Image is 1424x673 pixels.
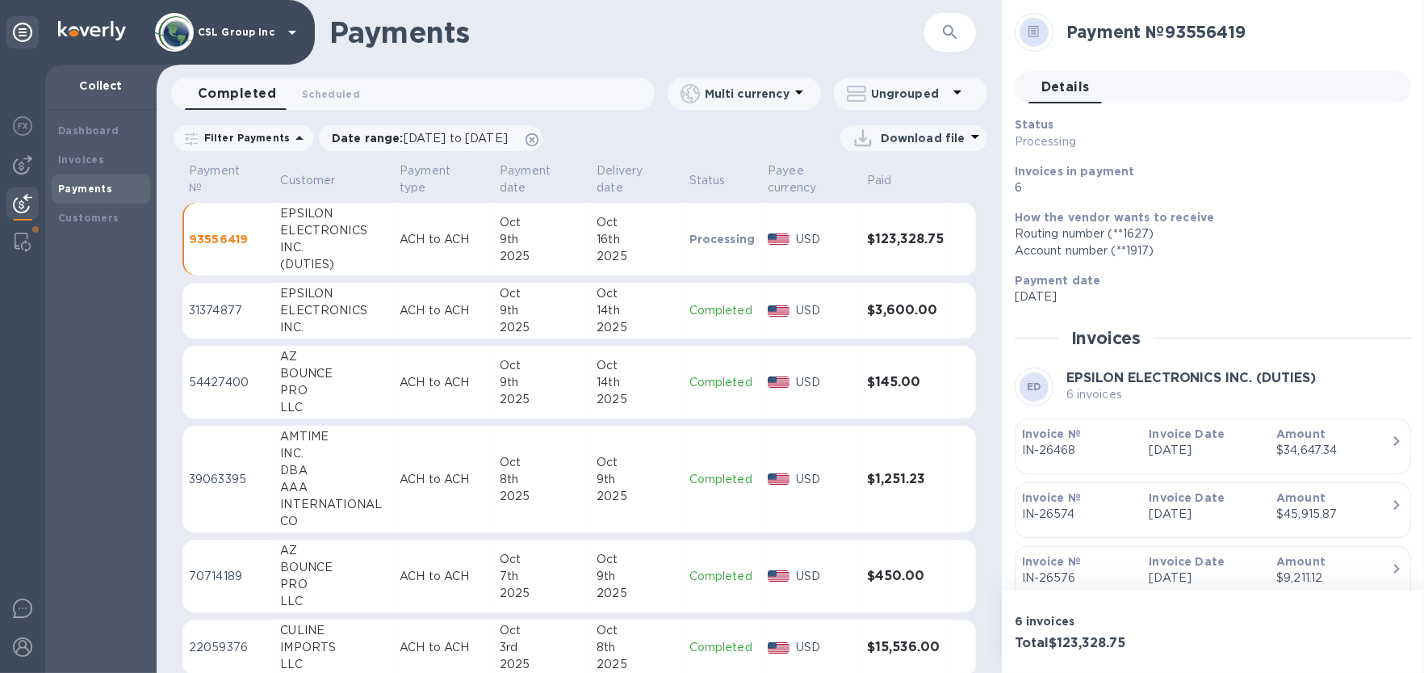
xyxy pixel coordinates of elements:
div: 7th [500,568,584,585]
div: 2025 [500,391,584,408]
div: 9th [500,231,584,248]
div: 9th [500,374,584,391]
p: CSL Group Inc [198,27,279,38]
div: INC. [280,445,387,462]
p: USD [796,231,854,248]
div: 9th [500,302,584,319]
span: Payment № [189,162,267,196]
p: Collect [58,78,144,94]
h3: $145.00 [867,375,944,390]
p: USD [796,568,854,585]
div: Oct [500,357,584,374]
div: IMPORTS [280,639,387,656]
div: 9th [597,568,676,585]
div: 2025 [597,319,676,336]
div: Oct [500,551,584,568]
div: Oct [500,454,584,471]
div: Oct [597,285,676,302]
p: Payment № [189,162,246,196]
b: EPSILON ELECTRONICS INC. (DUTIES) [1066,370,1317,385]
b: Invoice Date [1149,491,1225,504]
div: Oct [500,214,584,231]
p: Ungrouped [871,86,948,102]
p: 6 invoices [1015,613,1207,629]
p: USD [796,374,854,391]
div: AMTIME [280,428,387,445]
p: [DATE] [1149,506,1263,523]
button: Invoice №IN-26468Invoice Date[DATE]Amount$34,647.34 [1015,419,1411,474]
div: Oct [597,214,676,231]
div: Oct [597,551,676,568]
b: How the vendor wants to receive [1015,211,1215,224]
div: Oct [597,357,676,374]
div: PRO [280,576,387,593]
span: Details [1041,76,1090,99]
p: Payee currency [768,162,832,196]
img: Foreign exchange [13,116,32,136]
p: Completed [689,374,756,391]
div: EPSILON [280,285,387,302]
button: Invoice №IN-26574Invoice Date[DATE]Amount$45,915.87 [1015,482,1411,538]
b: ED [1027,381,1041,393]
h3: $123,328.75 [867,232,944,247]
div: Date range:[DATE] to [DATE] [319,125,542,151]
h2: Payment № 93556419 [1066,22,1398,42]
h2: Invoices [1071,328,1141,348]
span: [DATE] to [DATE] [404,132,508,145]
div: 8th [500,471,584,488]
p: ACH to ACH [400,471,487,488]
div: $45,915.87 [1276,506,1391,523]
p: Completed [689,568,756,585]
p: [DATE] [1149,570,1263,587]
b: Invoice Date [1149,427,1225,440]
p: [DATE] [1015,288,1398,305]
p: ACH to ACH [400,302,487,319]
p: Status [689,172,726,189]
span: Paid [867,172,913,189]
div: AZ [280,542,387,559]
b: Payments [58,183,112,195]
p: USD [796,471,854,488]
div: 9th [597,471,676,488]
div: 2025 [597,391,676,408]
h3: $1,251.23 [867,472,944,487]
b: Invoices in payment [1015,165,1135,178]
p: Date range : [332,130,516,146]
div: 2025 [597,585,676,602]
h1: Payments [329,15,924,49]
div: Unpin categories [6,16,39,48]
div: 2025 [597,488,676,505]
p: IN-26468 [1022,442,1137,459]
b: Invoice № [1022,555,1081,568]
img: USD [768,570,789,582]
div: BOUNCE [280,365,387,382]
p: ACH to ACH [400,639,487,656]
p: USD [796,639,854,656]
p: IN-26576 [1022,570,1137,587]
p: Multi currency [705,86,789,102]
b: Dashboard [58,124,119,137]
div: ELECTRONICS [280,222,387,239]
div: 14th [597,302,676,319]
h3: $450.00 [867,569,944,584]
p: 54427400 [189,374,267,391]
div: ELECTRONICS [280,302,387,319]
p: Customer [280,172,335,189]
b: Amount [1276,555,1326,568]
div: LLC [280,656,387,673]
div: Oct [500,285,584,302]
p: Download file [881,130,965,146]
b: Invoices [58,154,104,166]
div: INTERNATIONAL [280,496,387,513]
p: 6 [1015,179,1398,196]
div: Oct [597,622,676,639]
span: Customer [280,172,356,189]
p: Payment type [400,162,466,196]
div: $9,211.12 [1276,570,1391,587]
div: EPSILON [280,205,387,222]
b: Status [1015,118,1054,131]
div: 3rd [500,639,584,656]
div: 2025 [597,656,676,673]
div: PRO [280,382,387,399]
p: Paid [867,172,892,189]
